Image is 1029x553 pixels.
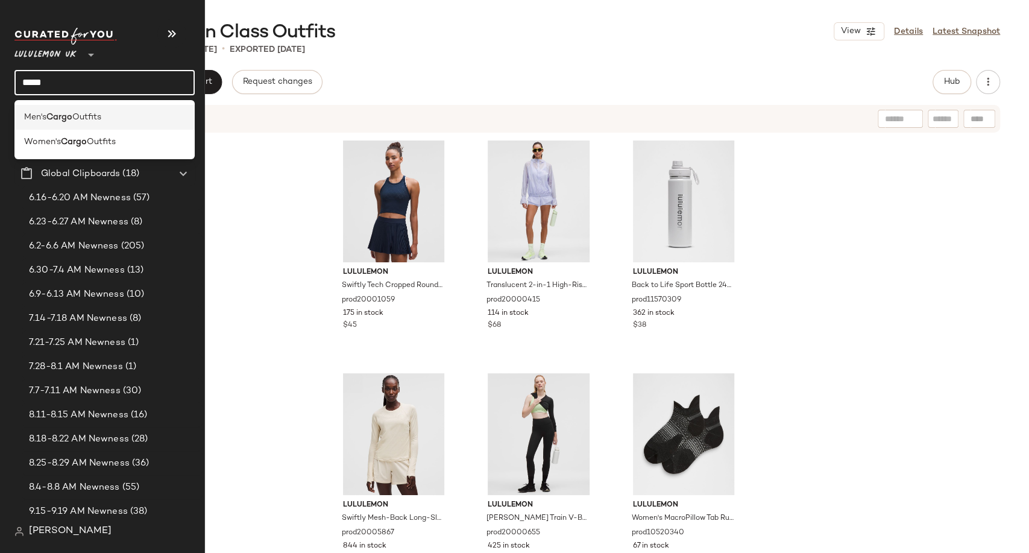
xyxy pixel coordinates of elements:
span: lululemon [633,500,735,511]
span: 67 in stock [633,541,669,552]
span: Men's [24,111,46,124]
span: prod20000655 [486,528,540,539]
span: • [222,42,225,57]
span: prod11570309 [632,295,681,306]
span: 425 in stock [488,541,530,552]
span: 175 in stock [343,308,383,319]
span: prod20000415 [486,295,540,306]
span: (28) [129,432,148,446]
span: 6.9-6.13 AM Newness [29,288,124,302]
span: 844 in stock [343,541,386,552]
span: $38 [633,320,646,331]
img: LU9BT1S_067232_1 [623,141,744,262]
span: (30) [121,384,142,398]
span: 7.28-8.1 AM Newness [29,360,123,374]
span: lululemon [488,500,590,511]
span: 8.4-8.8 AM Newness [29,481,120,495]
span: (18) [120,167,139,181]
span: 7.7-7.11 AM Newness [29,384,121,398]
img: LW3JKHS_042836_1 [333,373,455,495]
span: (38) [128,505,148,519]
span: prod20005867 [342,528,394,539]
span: Women's Spin Class Outfits [94,21,335,45]
span: Outfits [72,111,101,124]
a: Details [894,25,923,38]
span: (1) [123,360,136,374]
span: 6.16-6.20 AM Newness [29,191,131,205]
span: lululemon [633,267,735,278]
span: (1) [125,336,139,350]
span: lululemon [343,267,445,278]
img: LW7DRPS_032507_1 [478,141,599,262]
span: Global Clipboards [41,167,120,181]
span: (13) [125,264,144,277]
b: Cargo [61,136,87,148]
span: Swiftly Mesh-Back Long-Sleeve Shirt [342,513,444,524]
span: View [840,27,861,36]
span: Women's [24,136,61,148]
a: Latest Snapshot [933,25,1000,38]
span: lululemon [488,267,590,278]
span: 7.14-7.18 AM Newness [29,312,127,326]
span: (8) [127,312,141,326]
span: $45 [343,320,357,331]
span: prod20001059 [342,295,395,306]
button: View [834,22,884,40]
span: 362 in stock [633,308,675,319]
span: Hub [943,77,960,87]
span: (57) [131,191,150,205]
span: Back to Life Sport Bottle 24oz Shine [632,280,734,291]
b: Cargo [46,111,72,124]
span: prod10520340 [632,528,684,539]
span: [PERSON_NAME] Train V-Back Tight 25" [486,513,588,524]
img: LW9DHJS_044415_1 [623,373,744,495]
span: (55) [120,481,140,495]
button: Hub [933,70,971,94]
span: lululemon [343,500,445,511]
span: 6.30-7.4 AM Newness [29,264,125,277]
span: $68 [488,320,501,331]
img: cfy_white_logo.C9jOOHJF.svg [14,28,117,45]
span: (10) [124,288,145,302]
img: LW1FH4S_071208_1 [333,141,455,262]
span: [PERSON_NAME] [29,524,112,539]
span: Outfits [87,136,116,148]
span: (205) [119,239,145,253]
span: Lululemon UK [14,41,77,63]
span: Request changes [242,77,312,87]
span: Women's MacroPillow Tab Running Socks Medium Cushioning [632,513,734,524]
img: svg%3e [14,526,24,536]
img: LW5HE9S_0001_1 [478,373,599,495]
span: 114 in stock [488,308,529,319]
span: (8) [128,215,142,229]
button: Request changes [232,70,323,94]
span: 7.21-7.25 AM Newness [29,336,125,350]
span: 6.2-6.6 AM Newness [29,239,119,253]
span: 8.18-8.22 AM Newness [29,432,129,446]
span: 6.23-6.27 AM Newness [29,215,128,229]
span: (16) [128,408,148,422]
span: 9.15-9.19 AM Newness [29,505,128,519]
span: (36) [130,457,149,470]
span: Swiftly Tech Cropped Round-Neck Tank Top 2.0 [342,280,444,291]
span: Translucent 2-in-1 High-Rise Short 4" [486,280,588,291]
span: 8.25-8.29 AM Newness [29,457,130,470]
span: 8.11-8.15 AM Newness [29,408,128,422]
p: Exported [DATE] [230,43,305,56]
